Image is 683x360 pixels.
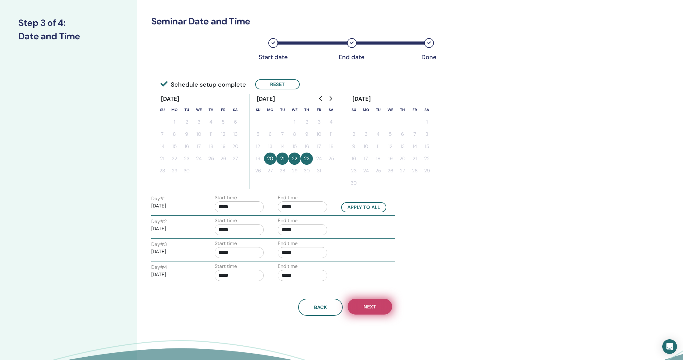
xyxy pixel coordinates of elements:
label: End time [278,263,298,270]
button: 28 [409,165,421,177]
button: 11 [205,128,217,140]
button: 12 [384,140,396,153]
th: Wednesday [384,104,396,116]
button: 1 [168,116,181,128]
div: End date [337,53,367,61]
label: Day # 3 [151,241,167,248]
button: 9 [181,128,193,140]
button: 10 [193,128,205,140]
button: 25 [205,153,217,165]
span: Back [314,304,327,311]
button: 6 [229,116,241,128]
span: Schedule setup complete [160,80,246,89]
button: 30 [181,165,193,177]
button: 28 [276,165,288,177]
th: Friday [313,104,325,116]
button: 22 [168,153,181,165]
button: 6 [264,128,276,140]
button: 11 [325,128,337,140]
button: 10 [313,128,325,140]
div: [DATE] [252,94,280,104]
button: 17 [313,140,325,153]
button: 26 [252,165,264,177]
button: 7 [276,128,288,140]
button: 14 [276,140,288,153]
button: 29 [421,165,433,177]
button: 28 [156,165,168,177]
span: Next [363,304,376,310]
button: 14 [156,140,168,153]
button: 19 [252,153,264,165]
button: 17 [193,140,205,153]
th: Sunday [348,104,360,116]
button: 7 [156,128,168,140]
label: Start time [215,263,237,270]
button: 24 [313,153,325,165]
th: Wednesday [288,104,301,116]
label: Day # 4 [151,264,167,271]
h3: Seminar Date and Time [151,16,539,27]
button: 16 [301,140,313,153]
button: 16 [181,140,193,153]
button: 18 [205,140,217,153]
label: End time [278,217,298,224]
div: Open Intercom Messenger [662,339,677,354]
p: [DATE] [151,202,201,210]
label: Day # 2 [151,218,167,225]
button: 30 [348,177,360,189]
button: Next [348,299,392,315]
th: Saturday [325,104,337,116]
label: End time [278,194,298,201]
button: 22 [421,153,433,165]
button: 5 [384,128,396,140]
label: End time [278,240,298,247]
button: 7 [409,128,421,140]
button: Go to next month [326,92,335,105]
button: 25 [372,165,384,177]
button: 26 [217,153,229,165]
button: 27 [229,153,241,165]
button: 1 [288,116,301,128]
th: Monday [168,104,181,116]
button: 29 [168,165,181,177]
div: [DATE] [348,94,376,104]
p: [DATE] [151,248,201,255]
button: 3 [360,128,372,140]
button: 12 [217,128,229,140]
button: 24 [193,153,205,165]
th: Sunday [156,104,168,116]
label: Start time [215,194,237,201]
button: 3 [313,116,325,128]
button: 9 [348,140,360,153]
button: 9 [301,128,313,140]
th: Thursday [396,104,409,116]
th: Sunday [252,104,264,116]
button: 29 [288,165,301,177]
button: 13 [264,140,276,153]
button: 13 [229,128,241,140]
label: Start time [215,240,237,247]
button: 8 [168,128,181,140]
button: 2 [181,116,193,128]
button: 12 [252,140,264,153]
th: Tuesday [181,104,193,116]
button: 21 [276,153,288,165]
th: Friday [409,104,421,116]
button: 5 [217,116,229,128]
button: 11 [372,140,384,153]
h3: Date and Time [18,31,119,42]
p: [DATE] [151,225,201,232]
button: Apply to all [341,202,386,212]
th: Monday [360,104,372,116]
button: 1 [421,116,433,128]
button: 13 [396,140,409,153]
button: 15 [288,140,301,153]
button: 26 [384,165,396,177]
button: 21 [156,153,168,165]
p: [DATE] [151,271,201,278]
button: 4 [372,128,384,140]
th: Tuesday [276,104,288,116]
button: 8 [288,128,301,140]
h3: Step 3 of 4 : [18,17,119,28]
button: 19 [384,153,396,165]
